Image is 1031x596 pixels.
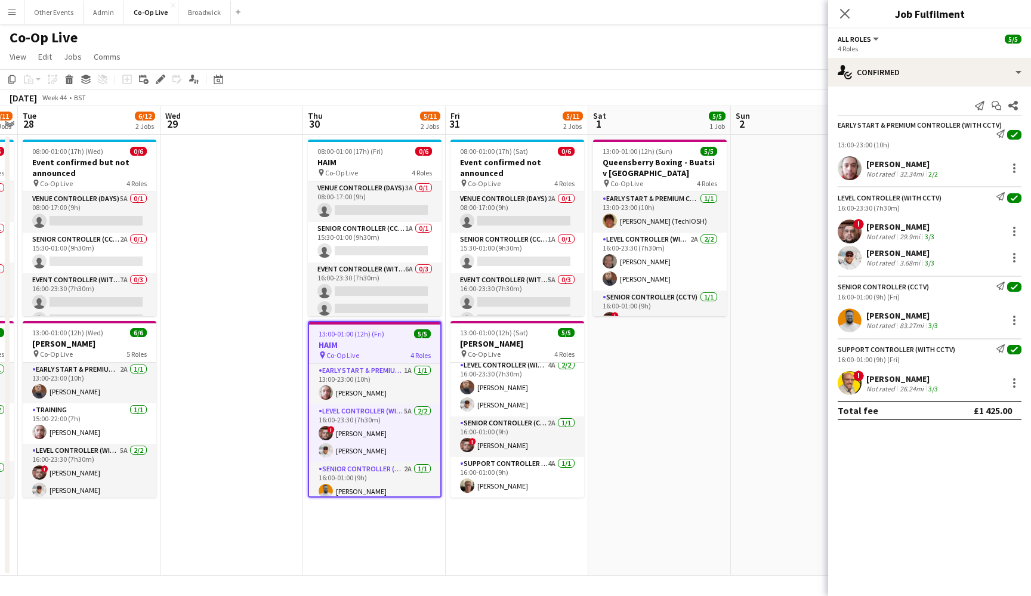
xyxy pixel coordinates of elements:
app-job-card: 08:00-01:00 (17h) (Fri)0/6HAIM Co-Op Live4 RolesVenue Controller (Days)3A0/108:00-17:00 (9h) Seni... [308,140,442,316]
div: Not rated [866,384,897,393]
app-job-card: 08:00-01:00 (17h) (Sat)0/6Event confirmed not announced Co-Op Live4 RolesVenue Controller (Days)2... [450,140,584,316]
span: Jobs [64,51,82,62]
div: [PERSON_NAME] [866,159,940,169]
div: Total fee [838,404,878,416]
span: Comms [94,51,121,62]
div: 3.68mi [897,258,922,267]
span: Co-Op Live [468,350,501,359]
app-card-role: Event Controller (with CCTV)5A0/316:00-23:30 (7h30m) [450,273,584,348]
span: 13:00-01:00 (12h) (Wed) [32,328,103,337]
span: Co-Op Live [468,179,501,188]
button: Admin [84,1,124,24]
button: Co-Op Live [124,1,178,24]
div: 26.24mi [897,384,926,393]
app-job-card: 13:00-01:00 (12h) (Wed)6/6[PERSON_NAME] Co-Op Live5 RolesEarly Start & Premium Controller (with C... [23,321,156,498]
span: 08:00-01:00 (17h) (Wed) [32,147,103,156]
div: 2 Jobs [563,122,582,131]
span: 13:00-01:00 (12h) (Sat) [460,328,528,337]
span: 08:00-01:00 (17h) (Sat) [460,147,528,156]
span: 2 [734,117,750,131]
h1: Co-Op Live [10,29,78,47]
span: 6/6 [130,328,147,337]
span: 4 Roles [697,179,717,188]
span: 5/11 [563,112,583,121]
span: 0/6 [130,147,147,156]
div: £1 425.00 [974,404,1012,416]
span: ! [469,438,476,445]
span: ! [853,219,864,230]
h3: Event confirmed not announced [450,157,584,178]
span: Co-Op Live [40,350,73,359]
div: 16:00-01:00 (9h) (Fri) [838,292,1021,301]
div: [PERSON_NAME] [866,248,937,258]
app-card-role: Level Controller (with CCTV)5A2/216:00-23:30 (7h30m)![PERSON_NAME][PERSON_NAME] [23,444,156,502]
app-card-role: Level Controller (with CCTV)4A2/216:00-23:30 (7h30m)[PERSON_NAME][PERSON_NAME] [450,359,584,416]
span: 4 Roles [410,351,431,360]
app-card-role: Level Controller (with CCTV)2A2/216:00-23:30 (7h30m)[PERSON_NAME][PERSON_NAME] [593,233,727,291]
span: 0/6 [558,147,575,156]
app-card-role: Senior Controller (CCTV)1A0/115:30-01:00 (9h30m) [308,222,442,263]
span: ! [41,465,48,473]
div: 2 Jobs [421,122,440,131]
span: Fri [450,110,460,121]
span: 5/11 [420,112,440,121]
div: 16:00-23:30 (7h30m) [838,203,1021,212]
app-job-card: 13:00-01:00 (12h) (Sat)5/5[PERSON_NAME] Co-Op Live4 RolesEarly Start & Premium Controller (with C... [450,321,584,498]
h3: Queensberry Boxing - Buatsi v [GEOGRAPHIC_DATA] [593,157,727,178]
h3: [PERSON_NAME] [23,338,156,349]
app-card-role: Senior Controller (CCTV)2A1/116:00-01:00 (9h)![PERSON_NAME] [450,416,584,457]
span: Co-Op Live [40,179,73,188]
span: ! [853,370,864,381]
div: 4 Roles [838,44,1021,53]
span: All roles [838,35,871,44]
div: [PERSON_NAME] [866,310,940,321]
span: 4 Roles [554,179,575,188]
app-card-role: Support Controller (with CCTV)4A1/116:00-01:00 (9h)[PERSON_NAME] [450,457,584,498]
div: Support Controller (with CCTV) [838,345,955,354]
app-skills-label: 3/3 [928,384,938,393]
h3: Event confirmed but not announced [23,157,156,178]
span: Thu [308,110,323,121]
span: 1 [591,117,606,131]
app-job-card: 13:00-01:00 (12h) (Sun)5/5Queensberry Boxing - Buatsi v [GEOGRAPHIC_DATA] Co-Op Live4 RolesEarly ... [593,140,727,316]
span: 4 Roles [126,179,147,188]
app-card-role: Senior Controller (CCTV)1A0/115:30-01:00 (9h30m) [450,233,584,273]
div: 83.27mi [897,321,926,330]
h3: HAIM [309,339,440,350]
app-job-card: 13:00-01:00 (12h) (Fri)5/5HAIM Co-Op Live4 RolesEarly Start & Premium Controller (with CCTV)1A1/1... [308,321,442,498]
app-card-role: Early Start & Premium Controller (with CCTV)2A1/113:00-23:00 (10h)[PERSON_NAME] [23,363,156,403]
div: 16:00-01:00 (9h) (Fri) [838,355,1021,364]
div: 2 Jobs [135,122,155,131]
span: Co-Op Live [326,351,359,360]
div: 1 Job [709,122,725,131]
app-card-role: Early Start & Premium Controller (with CCTV)1/113:00-23:00 (10h)[PERSON_NAME] (TechIOSH) [593,192,727,233]
span: 5/5 [1005,35,1021,44]
span: 28 [21,117,36,131]
span: ! [328,426,335,433]
a: Jobs [59,49,87,64]
span: 08:00-01:00 (17h) (Fri) [317,147,383,156]
button: Other Events [24,1,84,24]
span: ! [612,312,619,319]
button: Broadwick [178,1,231,24]
app-card-role: Level Controller (with CCTV)5A2/216:00-23:30 (7h30m)![PERSON_NAME][PERSON_NAME] [309,404,440,462]
app-skills-label: 3/3 [925,258,934,267]
app-job-card: 08:00-01:00 (17h) (Wed)0/6Event confirmed but not announced Co-Op Live4 RolesVenue Controller (Da... [23,140,156,316]
div: Not rated [866,258,897,267]
span: Sat [593,110,606,121]
app-card-role: Early Start & Premium Controller (with CCTV)1A1/113:00-23:00 (10h)[PERSON_NAME] [309,364,440,404]
app-card-role: Event Controller (with CCTV)7A0/316:00-23:30 (7h30m) [23,273,156,348]
app-card-role: Venue Controller (Days)3A0/108:00-17:00 (9h) [308,181,442,222]
div: 32.34mi [897,169,926,178]
app-card-role: Venue Controller (Days)5A0/108:00-17:00 (9h) [23,192,156,233]
div: [PERSON_NAME] [866,373,940,384]
h3: HAIM [308,157,442,168]
span: Sun [736,110,750,121]
div: BST [74,93,86,102]
div: [DATE] [10,92,37,104]
span: 5/5 [414,329,431,338]
app-card-role: Event Controller (with CCTV)6A0/316:00-23:30 (7h30m) [308,263,442,338]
